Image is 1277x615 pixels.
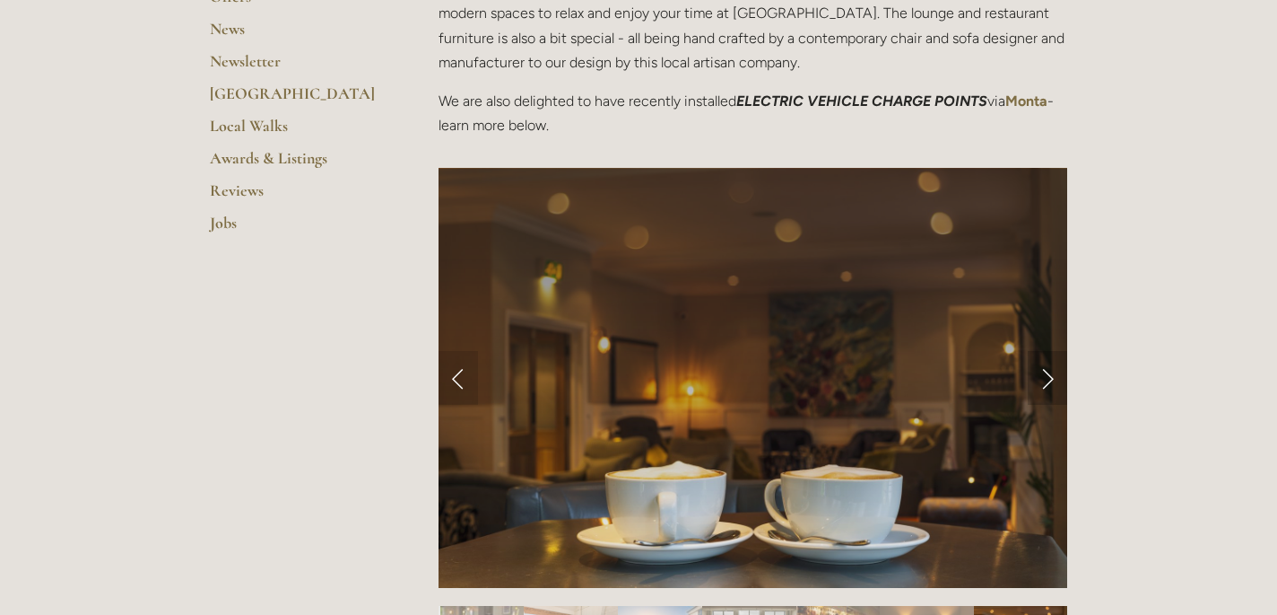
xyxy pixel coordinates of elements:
[736,92,987,110] em: ELECTRIC VEHICLE CHARGE POINTS
[210,180,381,213] a: Reviews
[210,19,381,51] a: News
[210,116,381,148] a: Local Walks
[439,351,478,405] a: Previous Slide
[1005,92,1047,110] a: Monta
[439,89,1067,137] p: We are also delighted to have recently installed via - learn more below.
[210,213,381,245] a: Jobs
[210,51,381,83] a: Newsletter
[210,148,381,180] a: Awards & Listings
[1028,351,1067,405] a: Next Slide
[210,83,381,116] a: [GEOGRAPHIC_DATA]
